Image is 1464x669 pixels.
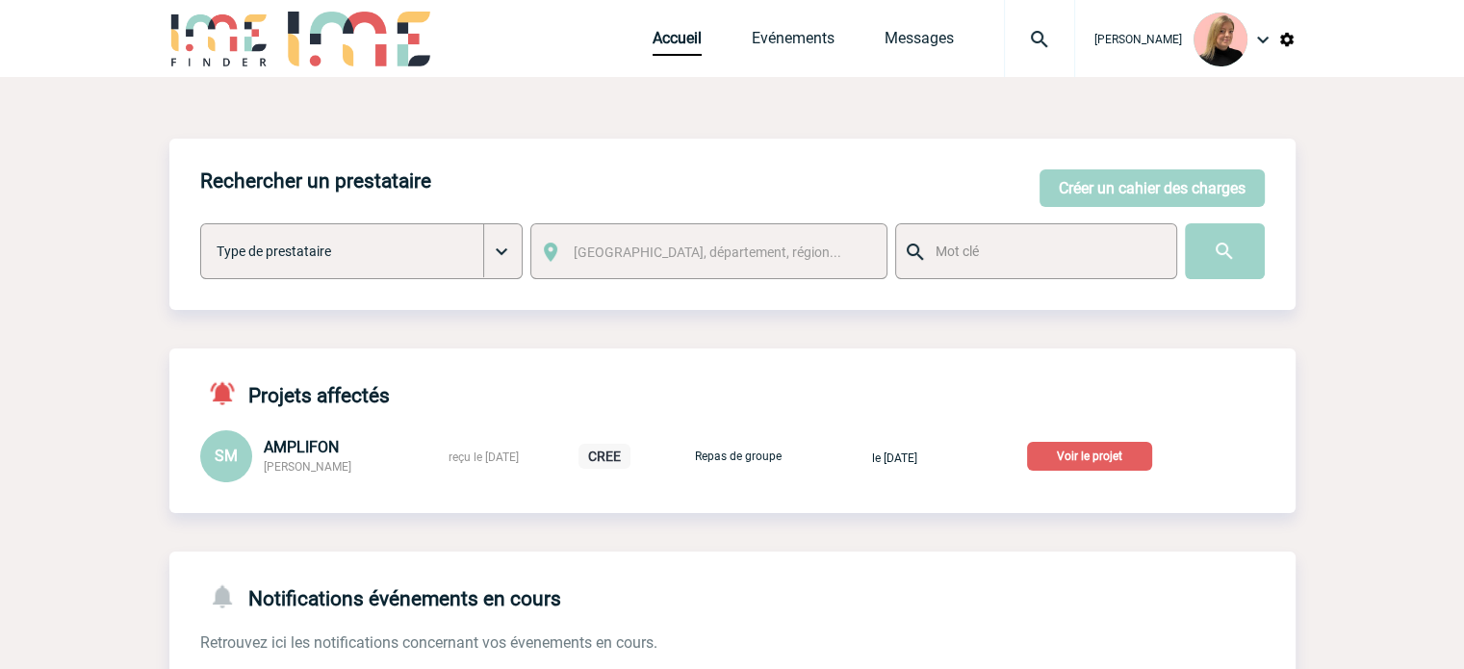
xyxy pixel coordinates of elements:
h4: Notifications événements en cours [200,582,561,610]
a: Voir le projet [1027,446,1160,464]
span: Retrouvez ici les notifications concernant vos évenements en cours. [200,633,657,652]
img: IME-Finder [169,12,270,66]
img: 131233-0.png [1194,13,1247,66]
input: Mot clé [931,239,1159,264]
h4: Rechercher un prestataire [200,169,431,193]
h4: Projets affectés [200,379,390,407]
span: SM [215,447,238,465]
input: Submit [1185,223,1265,279]
span: reçu le [DATE] [449,450,519,464]
img: notifications-24-px-g.png [208,582,248,610]
span: [PERSON_NAME] [1094,33,1182,46]
span: [PERSON_NAME] [264,460,351,474]
p: Repas de groupe [690,450,786,463]
p: CREE [578,444,630,469]
a: Accueil [653,29,702,56]
span: le [DATE] [872,451,917,465]
p: Voir le projet [1027,442,1152,471]
a: Messages [885,29,954,56]
img: notifications-active-24-px-r.png [208,379,248,407]
a: Evénements [752,29,835,56]
span: [GEOGRAPHIC_DATA], département, région... [574,244,841,260]
span: AMPLIFON [264,438,339,456]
